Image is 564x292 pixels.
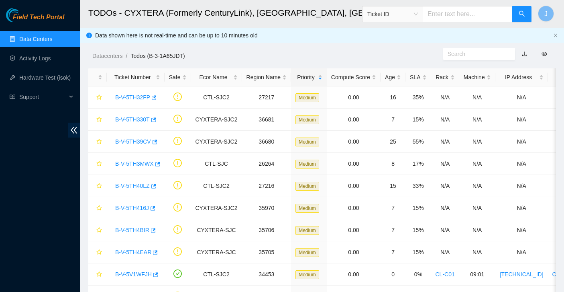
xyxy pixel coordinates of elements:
[93,135,102,148] button: star
[327,153,381,175] td: 0.00
[295,204,319,213] span: Medium
[405,197,431,219] td: 15%
[295,93,319,102] span: Medium
[191,263,242,286] td: CTL-SJC2
[191,197,242,219] td: CYXTERA-SJC2
[327,263,381,286] td: 0.00
[191,131,242,153] td: CYXTERA-SJC2
[295,160,319,169] span: Medium
[459,241,495,263] td: N/A
[448,49,504,58] input: Search
[516,47,533,60] button: download
[459,153,495,175] td: N/A
[327,197,381,219] td: 0.00
[495,153,548,175] td: N/A
[242,109,291,131] td: 36681
[115,160,154,167] a: B-V-5TH3MWX
[191,109,242,131] td: CYXTERA-SJC2
[130,53,185,59] a: Todos (B-3-1A65JDT)
[93,179,102,192] button: star
[173,181,182,189] span: exclamation-circle
[459,131,495,153] td: N/A
[93,246,102,259] button: star
[381,86,405,109] td: 16
[512,6,531,22] button: search
[327,241,381,263] td: 0.00
[242,263,291,286] td: 34453
[115,116,150,123] a: B-V-5TH330T
[242,219,291,241] td: 35706
[115,249,151,255] a: B-V-5TH4EAR
[295,182,319,191] span: Medium
[405,263,431,286] td: 0%
[242,86,291,109] td: 27217
[381,131,405,153] td: 25
[115,183,150,189] a: B-V-5TH40LZ
[423,6,513,22] input: Enter text here...
[405,109,431,131] td: 15%
[295,138,319,146] span: Medium
[96,249,102,256] span: star
[459,197,495,219] td: N/A
[191,241,242,263] td: CYXTERA-SJC
[96,95,102,101] span: star
[544,9,548,19] span: J
[242,197,291,219] td: 35970
[173,225,182,234] span: exclamation-circle
[126,53,127,59] span: /
[327,175,381,197] td: 0.00
[381,241,405,263] td: 7
[242,175,291,197] td: 27216
[96,117,102,123] span: star
[19,55,51,62] a: Activity Logs
[173,269,182,278] span: check-circle
[495,175,548,197] td: N/A
[93,91,102,104] button: star
[173,137,182,145] span: exclamation-circle
[96,139,102,145] span: star
[436,271,455,278] a: CL-C01
[431,241,459,263] td: N/A
[327,219,381,241] td: 0.00
[431,86,459,109] td: N/A
[295,270,319,279] span: Medium
[96,227,102,234] span: star
[6,8,41,22] img: Akamai Technologies
[405,241,431,263] td: 15%
[500,271,544,278] a: [TECHNICAL_ID]
[93,157,102,170] button: star
[93,268,102,281] button: star
[405,175,431,197] td: 33%
[431,219,459,241] td: N/A
[13,14,64,21] span: Field Tech Portal
[96,161,102,167] span: star
[173,203,182,212] span: exclamation-circle
[242,131,291,153] td: 36680
[495,109,548,131] td: N/A
[381,109,405,131] td: 7
[495,86,548,109] td: N/A
[459,219,495,241] td: N/A
[96,183,102,189] span: star
[542,51,547,57] span: eye
[405,219,431,241] td: 15%
[68,123,80,138] span: double-left
[115,271,152,278] a: B-V-5V1WFJH
[381,219,405,241] td: 7
[191,86,242,109] td: CTL-SJC2
[93,224,102,236] button: star
[96,205,102,212] span: star
[295,226,319,235] span: Medium
[381,263,405,286] td: 0
[327,109,381,131] td: 0.00
[6,14,64,25] a: Akamai TechnologiesField Tech Portal
[431,131,459,153] td: N/A
[93,113,102,126] button: star
[405,131,431,153] td: 55%
[405,153,431,175] td: 17%
[553,33,558,38] button: close
[459,263,495,286] td: 09:01
[242,153,291,175] td: 26264
[173,247,182,256] span: exclamation-circle
[495,219,548,241] td: N/A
